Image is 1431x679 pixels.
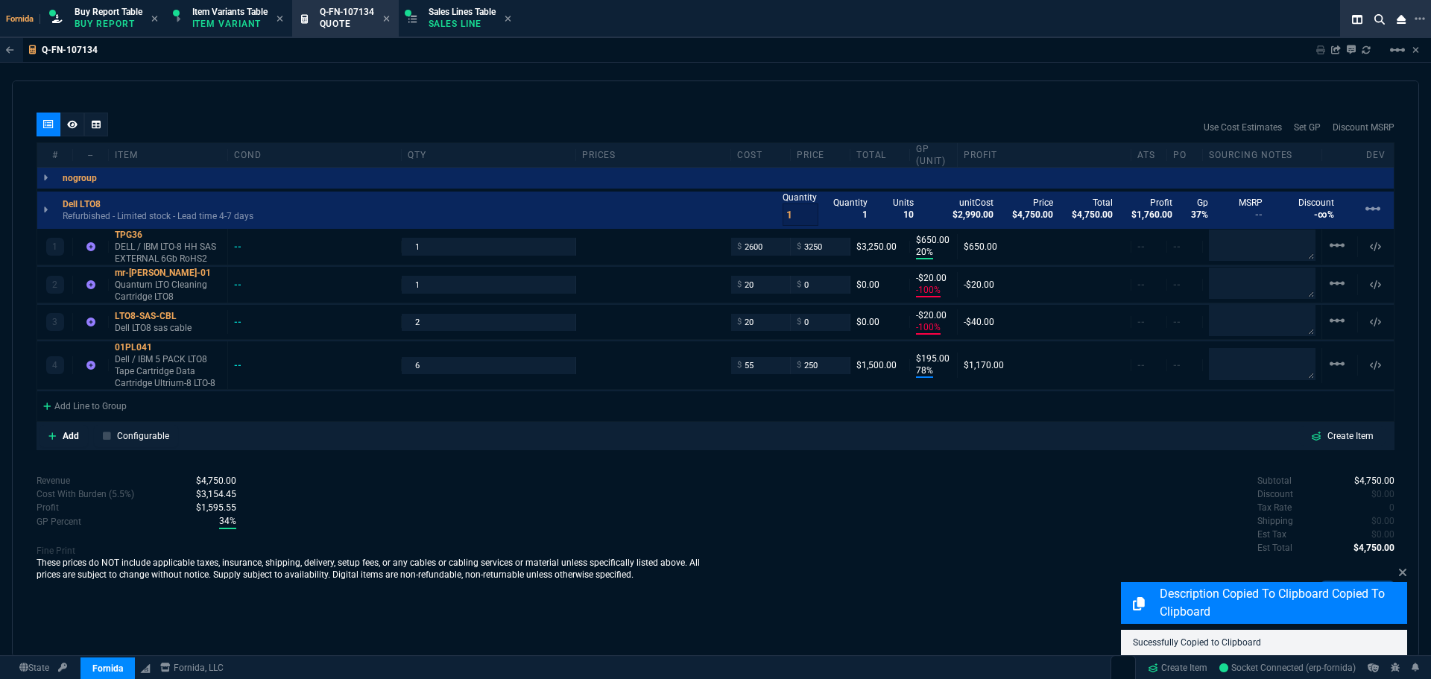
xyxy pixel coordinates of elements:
[205,514,236,529] p: spec.value
[156,661,228,675] a: msbcCompanyName
[1340,541,1395,555] p: spec.value
[576,149,731,161] div: prices
[115,229,221,241] div: TPG36
[402,149,575,161] div: qty
[86,241,95,252] nx-icon: Item not found in Business Central. The quote is still valid.
[1137,241,1145,252] span: --
[1294,121,1321,134] a: Set GP
[196,476,236,486] span: Revenue
[856,241,903,253] div: $3,250.00
[86,317,95,327] nx-icon: Item not found in Business Central. The quote is still valid.
[1354,476,1394,486] span: 4750
[320,18,374,30] p: Quote
[1346,10,1368,28] nx-icon: Split Panels
[1299,426,1386,446] a: Create Item
[52,359,57,371] p: 4
[86,360,95,370] nx-icon: Item not found in Business Central. The quote is still valid.
[1333,121,1394,134] a: Discount MSRP
[6,14,40,24] span: Fornida
[916,272,951,284] p: -$20.00
[1358,514,1395,528] p: spec.value
[797,316,801,328] span: $
[277,13,283,25] nx-icon: Close Tab
[916,353,951,364] p: $195.00
[115,310,221,322] div: LTO8-SAS-CBL
[383,13,390,25] nx-icon: Close Tab
[42,44,98,56] p: Q-FN-107134
[737,359,742,371] span: $
[1219,663,1356,673] span: Socket Connected (erp-fornida)
[234,316,256,328] div: --
[115,279,221,303] p: Quantum LTO Cleaning Cartridge LTO8
[196,489,236,499] span: Cost With Burden (5.5%)
[115,241,221,265] p: DELL / IBM LTO-8 HH SAS EXTERNAL 6Gb RoHS2
[1133,636,1395,649] p: Sucessfully Copied to Clipboard
[151,13,158,25] nx-icon: Close Tab
[63,198,101,210] p: Dell LTO8
[731,149,791,161] div: cost
[182,474,236,487] p: spec.value
[715,604,1394,618] p: Quote must be to Process the order
[234,279,256,291] div: --
[37,501,59,514] p: With Burden (5.5%)
[964,279,1125,291] div: -$20.00
[916,234,951,246] p: $650.00
[75,18,142,30] p: Buy Report
[52,241,57,253] p: 1
[1257,528,1286,541] p: undefined
[916,321,941,335] p: -100%
[63,210,253,222] p: Refurbished - Limited stock - Lead time 4-7 days
[1219,661,1356,675] a: 8m9Wqn70JjMD0ckJAABE
[1173,360,1181,370] span: --
[182,501,236,514] p: spec.value
[1173,317,1181,327] span: --
[52,279,57,291] p: 2
[1160,585,1404,621] p: Description Copied to Clipboard Copied to Clipboard
[964,359,1125,371] div: $1,170.00
[117,429,169,443] p: Configurable
[505,13,511,25] nx-icon: Close Tab
[1376,501,1395,514] p: spec.value
[228,149,402,161] div: cond
[429,18,496,30] p: Sales Line
[1353,543,1394,553] span: 4750
[219,514,236,529] span: With Burden (5.5%)
[1173,241,1181,252] span: --
[1137,280,1145,290] span: --
[37,515,81,528] p: With Burden (5.5%)
[1371,529,1394,540] span: 0
[1257,541,1292,555] p: undefined
[37,391,133,418] div: Add Line to Group
[737,279,742,291] span: $
[1173,280,1181,290] span: --
[234,241,256,253] div: --
[1328,312,1346,329] mat-icon: Example home icon
[737,316,742,328] span: $
[73,149,109,161] div: --
[1341,474,1395,487] p: spec.value
[916,284,941,297] p: -100%
[429,7,496,17] span: Sales Lines Table
[1412,44,1419,56] a: Hide Workbench
[1257,474,1292,487] p: undefined
[1358,149,1394,161] div: dev
[1203,149,1322,161] div: Sourcing Notes
[63,429,79,443] p: Add
[192,7,268,17] span: Item Variants Table
[783,192,818,203] p: Quantity
[115,322,221,334] p: Dell LTO8 sas cable
[1257,487,1293,501] p: undefined
[797,279,801,291] span: $
[964,241,1125,253] div: $650.00
[1371,516,1394,526] span: 0
[75,7,142,17] span: Buy Report Table
[1389,41,1406,59] mat-icon: Example home icon
[916,309,951,321] p: -$20.00
[856,316,903,328] div: $0.00
[1391,10,1412,28] nx-icon: Close Workbench
[6,45,14,55] nx-icon: Back to Table
[964,316,1125,328] div: -$40.00
[37,487,134,501] p: Cost With Burden (5.5%)
[37,474,70,487] p: Revenue
[1415,12,1425,26] nx-icon: Open New Tab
